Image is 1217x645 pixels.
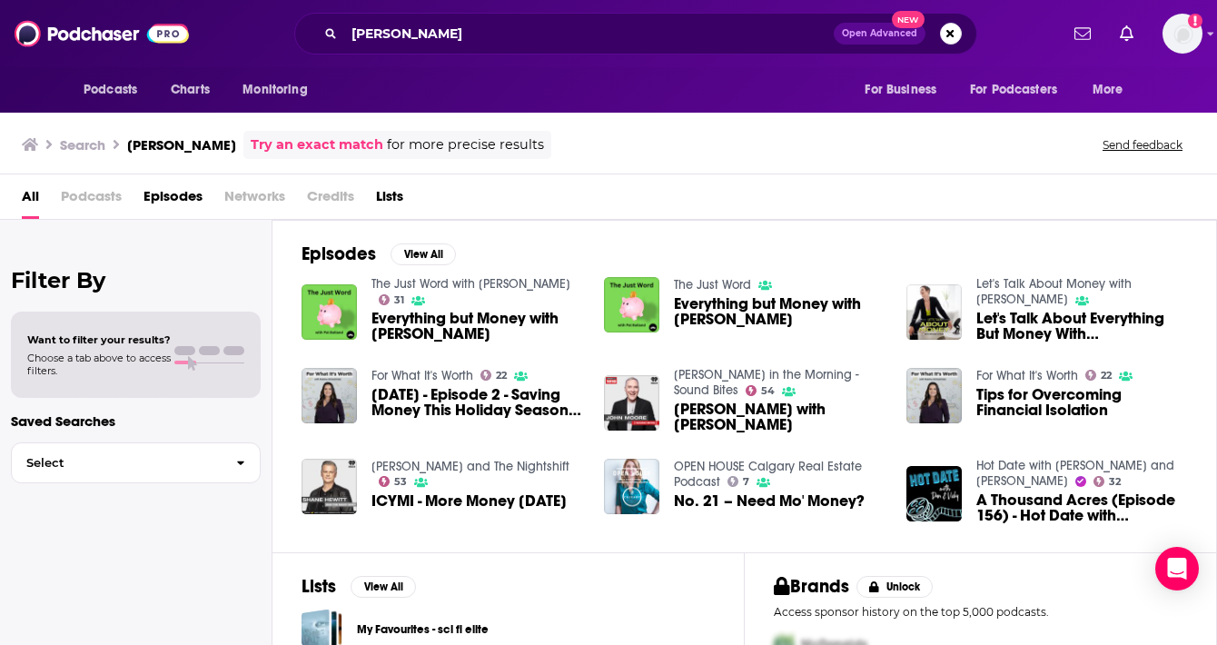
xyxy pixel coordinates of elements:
span: More [1093,77,1123,103]
a: Jessica Moorhouse with John Moore [674,402,885,432]
a: The Just Word [674,277,751,293]
h2: Brands [774,575,849,598]
span: ICYMI - More Money [DATE] [371,493,567,509]
button: open menu [1080,73,1146,107]
span: A Thousand Acres (Episode 156) - Hot Date with [PERSON_NAME] and [PERSON_NAME] [976,492,1187,523]
a: Moore in the Morning - Sound Bites [674,367,859,398]
span: for more precise results [387,134,544,155]
a: Show notifications dropdown [1113,18,1141,49]
a: My Favourites - sci fi elite [357,620,489,640]
a: Dec. 10th 2022 - Episode 2 - Saving Money This Holiday Season With Jessica Moorehouse, Accredited... [371,387,582,418]
span: 54 [761,387,775,395]
span: Choose a tab above to access filters. [27,352,171,377]
a: All [22,182,39,219]
a: 22 [1085,370,1113,381]
a: Everything but Money with Jessica Moorehouse [371,311,582,342]
button: Select [11,442,261,483]
span: For Podcasters [970,77,1057,103]
button: View All [391,243,456,265]
p: Saved Searches [11,412,261,430]
a: Let's Talk About Everything But Money With Jessica Moorehouse [906,284,962,340]
span: For Business [865,77,936,103]
img: Tips for Overcoming Financial Isolation [906,368,962,423]
span: 22 [496,372,507,380]
a: No. 21 – Need Mo' Money? [604,459,659,514]
a: ICYMI - More Money Monday [371,493,567,509]
a: Everything but Money with Jessica Moorehouse [604,277,659,332]
img: A Thousand Acres (Episode 156) - Hot Date with Dan and Vicky [906,466,962,521]
img: Podchaser - Follow, Share and Rate Podcasts [15,16,189,51]
span: Everything but Money with [PERSON_NAME] [371,311,582,342]
a: Try an exact match [251,134,383,155]
h3: [PERSON_NAME] [127,136,236,154]
a: Let's Talk About Everything But Money With Jessica Moorehouse [976,311,1187,342]
button: open menu [71,73,161,107]
span: [DATE] - Episode 2 - Saving Money This Holiday Season With [PERSON_NAME], Accredited Financial Co... [371,387,582,418]
a: Let's Talk About Money with Brianna Goslin [976,276,1132,307]
a: OPEN HOUSE Calgary Real Estate Podcast [674,459,862,490]
button: View All [351,576,416,598]
span: Select [12,457,222,469]
a: 32 [1093,476,1122,487]
a: Everything but Money with Jessica Moorehouse [674,296,885,327]
button: open menu [852,73,959,107]
a: Tips for Overcoming Financial Isolation [976,387,1187,418]
a: Charts [159,73,221,107]
span: 32 [1109,478,1121,486]
button: Open AdvancedNew [834,23,925,45]
img: User Profile [1163,14,1202,54]
a: For What It's Worth [976,368,1078,383]
a: Shane Hewitt and The Nightshift [371,459,569,474]
span: Everything but Money with [PERSON_NAME] [674,296,885,327]
img: Dec. 10th 2022 - Episode 2 - Saving Money This Holiday Season With Jessica Moorehouse, Accredited... [302,368,357,423]
span: 22 [1101,372,1112,380]
a: 7 [727,476,750,487]
svg: Add a profile image [1188,14,1202,28]
a: A Thousand Acres (Episode 156) - Hot Date with Dan and Vicky [976,492,1187,523]
a: 31 [379,294,405,305]
span: Podcasts [61,182,122,219]
a: Show notifications dropdown [1067,18,1098,49]
div: Search podcasts, credits, & more... [294,13,977,55]
a: The Just Word with Pat Bolland [371,276,570,292]
span: Monitoring [242,77,307,103]
input: Search podcasts, credits, & more... [344,19,834,48]
span: Logged in as amaclellan [1163,14,1202,54]
span: Networks [224,182,285,219]
a: Hot Date with Dan and Vicky [976,458,1174,489]
h2: Filter By [11,267,261,293]
span: Podcasts [84,77,137,103]
span: Credits [307,182,354,219]
img: ICYMI - More Money Monday [302,459,357,514]
a: Jessica Moorhouse with John Moore [604,375,659,431]
a: 54 [746,385,776,396]
p: Access sponsor history on the top 5,000 podcasts. [774,605,1187,619]
span: Want to filter your results? [27,333,171,346]
a: ListsView All [302,575,416,598]
span: 31 [394,296,404,304]
h2: Episodes [302,243,376,265]
a: 53 [379,476,408,487]
img: Everything but Money with Jessica Moorehouse [302,284,357,340]
h2: Lists [302,575,336,598]
button: open menu [958,73,1083,107]
span: Open Advanced [842,29,917,38]
span: 53 [394,478,407,486]
a: Episodes [143,182,203,219]
a: EpisodesView All [302,243,456,265]
a: 22 [480,370,508,381]
a: No. 21 – Need Mo' Money? [674,493,865,509]
span: New [892,11,925,28]
a: Lists [376,182,403,219]
span: Let's Talk About Everything But Money With [PERSON_NAME] [976,311,1187,342]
